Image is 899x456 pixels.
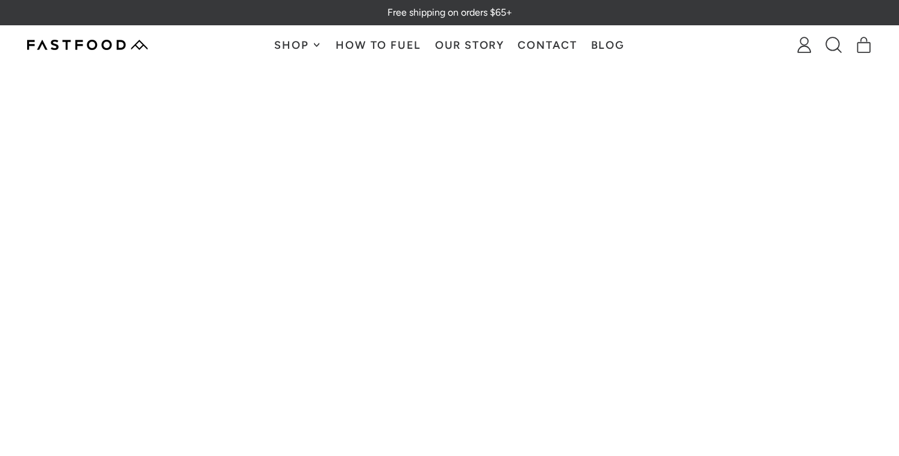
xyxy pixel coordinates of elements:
span: Shop [274,40,312,51]
a: Contact [511,26,584,64]
a: Blog [584,26,631,64]
a: How To Fuel [329,26,428,64]
img: Fastfood [27,40,148,50]
a: Our Story [428,26,511,64]
button: Shop [268,26,329,64]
